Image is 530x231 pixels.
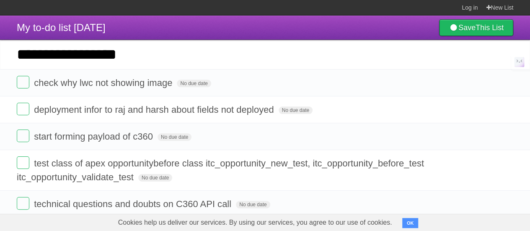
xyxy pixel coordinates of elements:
a: SaveThis List [439,19,513,36]
span: No due date [158,133,191,141]
label: Done [17,103,29,115]
span: No due date [177,80,211,87]
span: No due date [279,106,313,114]
label: Done [17,197,29,210]
span: test class of apex opportunitybefore class itc_opportunity_new_test, itc_opportunity_before_test ... [17,158,424,182]
span: Cookies help us deliver our services. By using our services, you agree to our use of cookies. [110,214,401,231]
label: Done [17,130,29,142]
span: start forming payload of c360 [34,131,155,142]
label: Done [17,156,29,169]
span: No due date [138,174,172,182]
span: My to-do list [DATE] [17,22,106,33]
span: technical questions and doubts on C360 API call [34,199,233,209]
span: check why lwc not showing image [34,78,174,88]
button: OK [402,218,419,228]
span: No due date [236,201,270,208]
b: This List [476,23,504,32]
label: Done [17,76,29,88]
span: deployment infor to raj and harsh about fields not deployed [34,104,276,115]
